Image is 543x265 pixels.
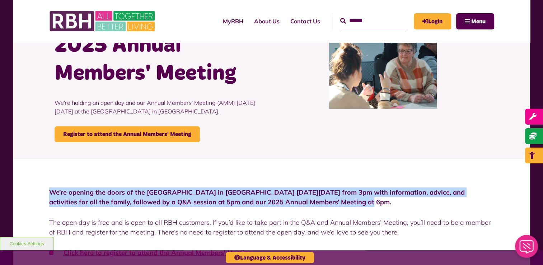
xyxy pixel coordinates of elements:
[414,13,451,29] a: MyRBH
[55,88,266,126] p: We're holding an open day and our Annual Members' Meeting (AMM) [DATE][DATE] at the [GEOGRAPHIC_D...
[49,7,157,35] img: RBH
[55,4,266,88] h1: RBH Open Day and 2025 Annual Members' Meeting
[49,218,494,237] p: The open day is free and is open to all RBH customers. If you’d like to take part in the Q&A and ...
[456,13,494,29] button: Navigation
[249,11,285,31] a: About Us
[55,126,200,142] a: Register to attend the Annual Members' Meeting
[329,37,437,109] img: IMG 7040
[511,233,543,265] iframe: Netcall Web Assistant for live chat
[64,248,252,257] a: Click here to register to attend the Annual Members' Meeting
[226,252,314,263] button: Language & Accessibility
[340,13,407,29] input: Search
[49,188,465,206] strong: We’re opening the doors of the [GEOGRAPHIC_DATA] in [GEOGRAPHIC_DATA] [DATE][DATE] from 3pm with ...
[471,19,486,24] span: Menu
[217,11,249,31] a: MyRBH
[285,11,326,31] a: Contact Us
